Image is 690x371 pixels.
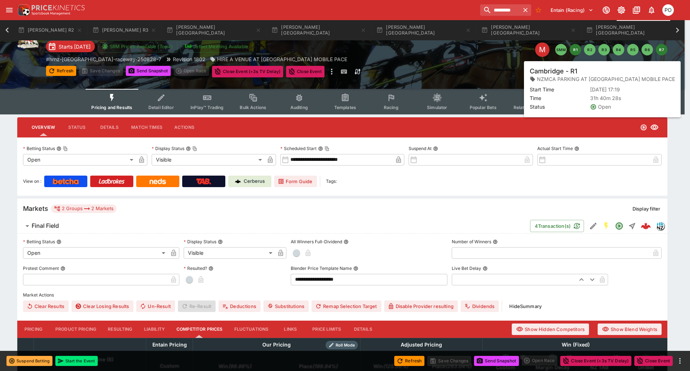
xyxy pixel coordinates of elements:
span: Simulator [427,105,447,110]
button: SGM Enabled [600,220,613,232]
button: Select Tenant [546,4,598,16]
button: [PERSON_NAME][GEOGRAPHIC_DATA] [477,20,580,40]
p: Overtype [574,68,593,76]
p: Suspend At [409,145,432,151]
button: Deductions [218,300,261,312]
span: Bulk Actions [240,105,266,110]
p: Resulted? [184,265,207,271]
div: split button [522,356,557,366]
button: [PERSON_NAME][GEOGRAPHIC_DATA] [582,20,685,40]
button: Documentation [630,4,643,17]
button: Pricing [17,321,50,338]
span: Pricing and Results [91,105,132,110]
button: [PERSON_NAME] R3 [88,20,161,40]
button: Copy To Clipboard [192,146,197,151]
button: Send Snapshot [126,66,171,76]
button: R7 [656,44,667,55]
button: Display filter [628,203,664,214]
p: Betting Status [23,239,55,245]
span: System Controls [558,105,593,110]
button: Fluctuations [229,321,275,338]
p: Auto-Save [641,68,664,76]
p: Actual Start Time [537,145,573,151]
button: Details [347,321,379,338]
button: Price Limits [307,321,347,338]
button: Show Hidden Competitors [512,324,589,335]
div: Visible [184,247,275,259]
div: Philip OConnor [662,4,674,16]
div: Our Pricing [259,340,294,349]
button: Copy To Clipboard [63,146,68,151]
button: Actions [168,119,201,136]
button: Toggle light/dark mode [615,4,628,17]
button: more [327,66,336,77]
button: Close Event [634,356,673,366]
div: Event type filters [86,89,599,114]
p: All Winners Full-Dividend [291,239,342,245]
button: Clear Results [23,300,69,312]
button: Suspend Betting [6,356,52,366]
button: Status [61,119,93,136]
span: Auditing [290,105,308,110]
svg: Open [640,124,647,131]
span: Roll Mode [333,342,358,348]
button: Jetbet Meeting Available [180,40,253,53]
p: Display Status [184,239,216,245]
div: Show/hide Price Roll mode configuration. [326,341,358,349]
img: Sportsbook Management [32,12,70,15]
button: Refresh [46,66,76,76]
span: Racing [384,105,399,110]
div: hrnz [656,222,664,230]
button: Edit Detail [587,220,600,232]
button: Straight [626,220,639,232]
span: Templates [334,105,356,110]
p: Copy To Clipboard [46,55,161,63]
img: Betcha [53,178,79,184]
span: InPlay™ Trading [190,105,224,110]
p: Revision 1802 [173,55,206,63]
p: Live Bet Delay [452,265,481,271]
span: Popular Bets [470,105,497,110]
button: Send Snapshot [474,356,519,366]
button: No Bookmarks [533,4,544,16]
button: Details [93,119,125,136]
img: TabNZ [196,178,211,184]
a: Form Guide [274,176,317,187]
button: Close Event (+3s TV Delay) [212,66,283,77]
button: Connected to PK [600,4,613,17]
span: Detail Editor [148,105,174,110]
button: Dividends [461,300,499,312]
label: Market Actions [23,290,662,300]
button: Substitutions [263,300,309,312]
div: Edit Meeting [535,42,549,57]
p: Blender Price Template Name [291,265,352,271]
h6: Final Field [32,222,59,230]
button: R1 [570,44,581,55]
button: Open [613,220,626,232]
button: Notifications [645,4,658,17]
img: hrnz [656,222,664,230]
button: R4 [613,44,624,55]
div: 7b394744-3929-4623-8a41-92cc155353a3 [641,221,651,231]
button: Un-Result [136,300,175,312]
button: Competitor Prices [171,321,229,338]
button: Copy To Clipboard [325,146,330,151]
button: SRM Prices Available (Top4) [98,40,178,53]
span: Related Events [514,105,545,110]
th: Win (Fixed) [482,338,669,352]
div: Start From [562,66,667,77]
button: open drawer [3,4,16,17]
button: Links [274,321,307,338]
button: Resulting [102,321,138,338]
button: [PERSON_NAME][GEOGRAPHIC_DATA] [267,20,371,40]
button: Close Event [286,66,325,77]
button: R2 [584,44,595,55]
div: split button [174,66,209,76]
p: Scheduled Start [280,145,317,151]
img: PriceKinetics [32,5,85,10]
svg: Visible [650,123,659,132]
nav: pagination navigation [555,44,667,55]
button: R5 [627,44,639,55]
p: Protest Comment [23,265,59,271]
